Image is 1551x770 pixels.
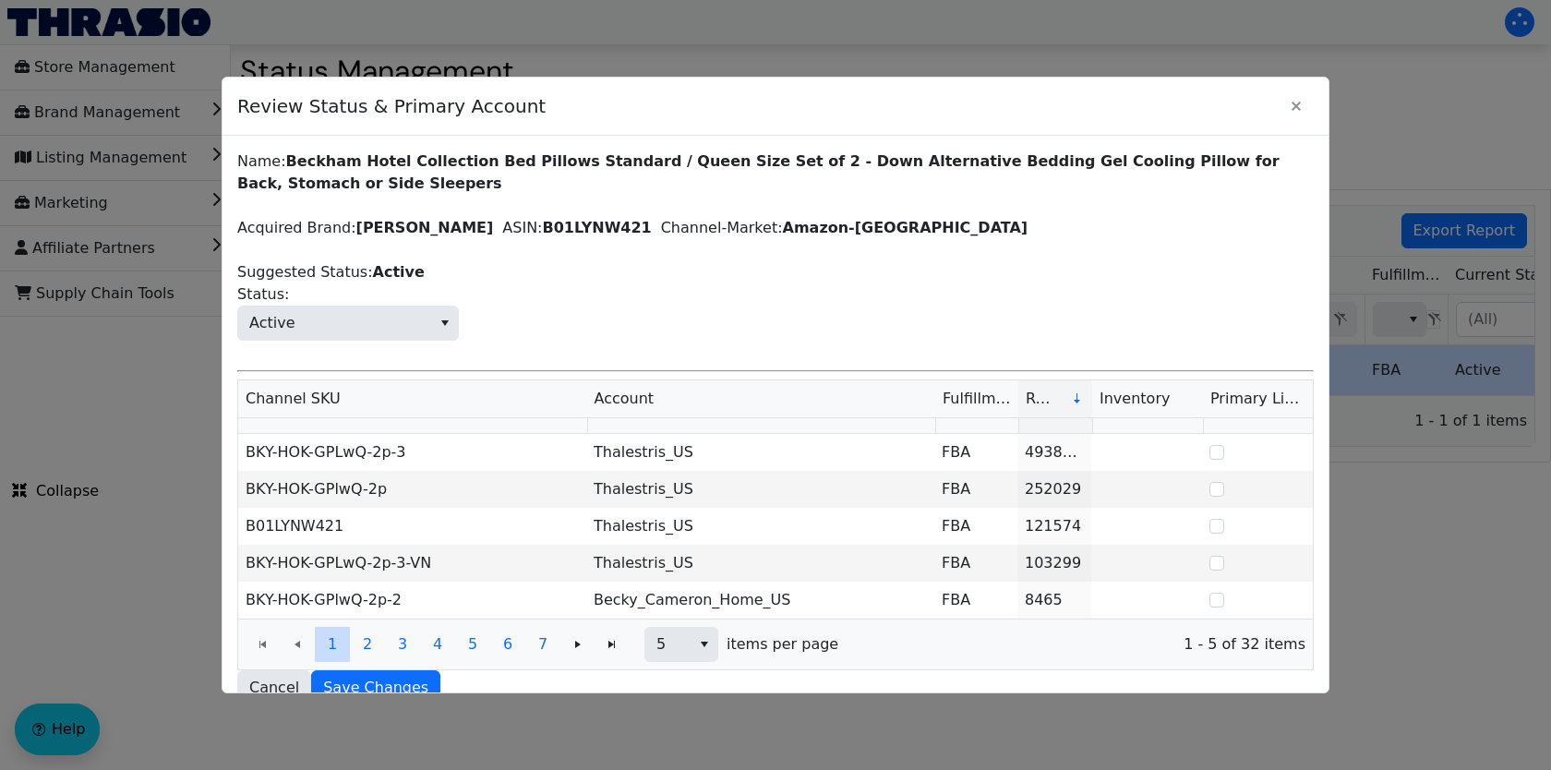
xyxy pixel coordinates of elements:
span: Cancel [249,677,299,699]
label: Beckham Hotel Collection Bed Pillows Standard / Queen Size Set of 2 - Down Alternative Bedding Ge... [237,152,1280,192]
span: Revenue [1026,388,1056,410]
span: Save Changes [323,677,428,699]
span: 1 - 5 of 32 items [853,633,1305,656]
button: Save Changes [311,670,440,705]
td: BKY-HOK-GPLwQ-2p-3-VN [238,545,586,582]
button: Close [1279,89,1314,124]
td: FBA [934,434,1017,471]
td: 252029 [1017,471,1091,508]
span: Status: [237,306,459,341]
span: Inventory [1100,388,1170,410]
span: 6 [503,633,512,656]
input: Select Row [1209,519,1224,534]
span: 4 [433,633,442,656]
span: 7 [538,633,547,656]
button: Go to the last page [595,627,630,662]
td: 8465 [1017,582,1091,619]
button: Page 2 [350,627,385,662]
td: Thalestris_US [586,508,934,545]
td: BKY-HOK-GPlwQ-2p [238,471,586,508]
td: Thalestris_US [586,434,934,471]
div: Page 1 of 7 [238,619,1313,669]
span: items per page [727,633,838,656]
input: Select Row [1209,556,1224,571]
td: 121574 [1017,508,1091,545]
button: select [691,628,717,661]
td: FBA [934,582,1017,619]
span: Page size [644,627,718,662]
input: Select Row [1209,482,1224,497]
button: select [431,307,458,340]
span: Account [595,388,655,410]
td: BKY-HOK-GPlwQ-2p-2 [238,582,586,619]
td: B01LYNW421 [238,508,586,545]
button: Page 5 [455,627,490,662]
span: 3 [398,633,407,656]
button: Page 6 [490,627,525,662]
td: 49383693 [1017,434,1091,471]
button: Page 3 [385,627,420,662]
span: Status: [237,283,289,306]
button: Page 4 [420,627,455,662]
span: 5 [468,633,477,656]
td: Thalestris_US [586,471,934,508]
td: 103299 [1017,545,1091,582]
td: Thalestris_US [586,545,934,582]
label: Active [373,263,425,281]
input: Select Row [1209,593,1224,608]
input: Select Row [1209,445,1224,460]
span: 5 [656,633,679,656]
label: Amazon-[GEOGRAPHIC_DATA] [783,219,1028,236]
span: Primary Listing [1210,390,1321,407]
span: Fulfillment [943,388,1011,410]
button: Cancel [237,670,311,705]
span: Active [249,312,295,334]
td: BKY-HOK-GPLwQ-2p-3 [238,434,586,471]
td: Becky_Cameron_Home_US [586,582,934,619]
span: Review Status & Primary Account [237,83,1279,129]
td: FBA [934,471,1017,508]
span: 2 [363,633,372,656]
label: [PERSON_NAME] [356,219,494,236]
button: Page 7 [525,627,560,662]
span: Channel SKU [246,388,341,410]
span: 1 [328,633,337,656]
button: Go to the next page [560,627,595,662]
div: Name: Acquired Brand: ASIN: Channel-Market: Suggested Status: [237,150,1314,705]
td: FBA [934,545,1017,582]
td: FBA [934,508,1017,545]
label: B01LYNW421 [543,219,652,236]
button: Page 1 [315,627,350,662]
